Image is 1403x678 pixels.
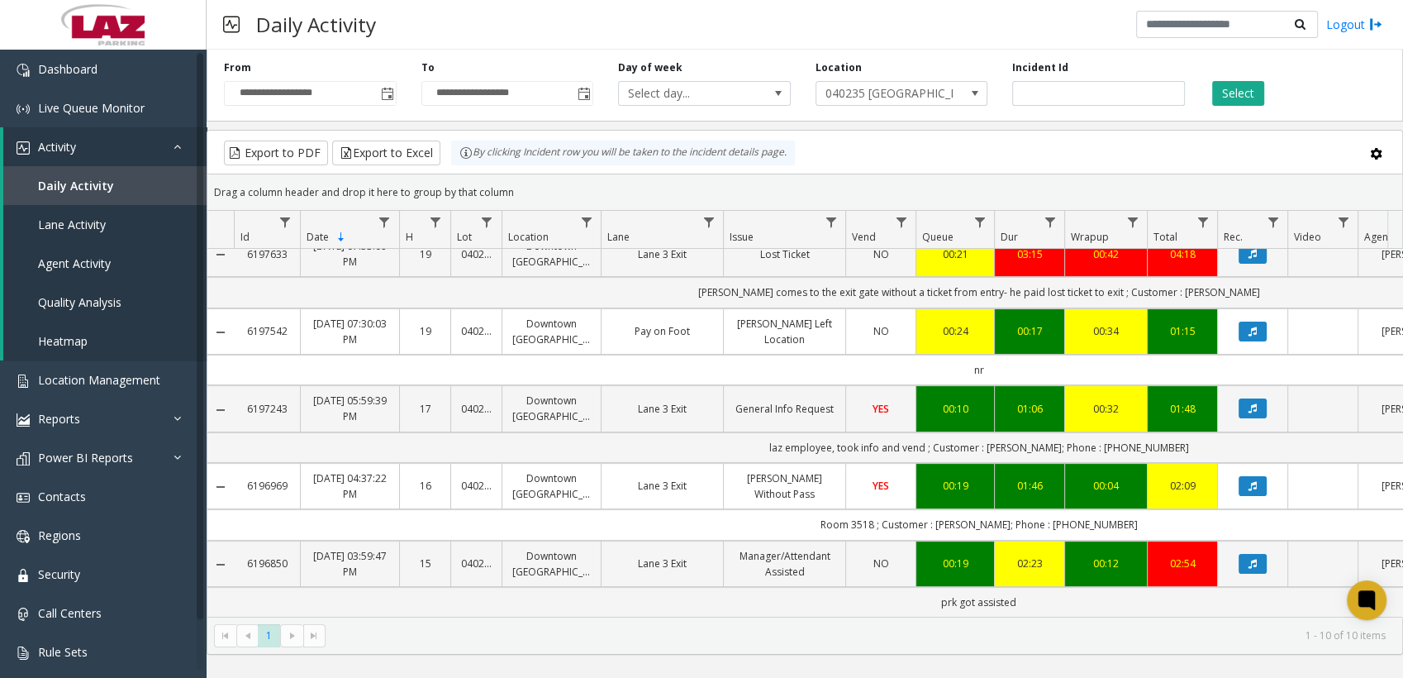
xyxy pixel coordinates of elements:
[1158,246,1207,262] a: 04:18
[890,211,912,233] a: Vend Filter Menu
[425,211,447,233] a: H Filter Menu
[512,238,591,270] a: Downtown [GEOGRAPHIC_DATA]
[207,248,234,261] a: Collapse Details
[734,316,835,347] a: [PERSON_NAME] Left Location
[856,401,906,417] a: YES
[410,478,440,494] a: 16
[734,246,835,262] a: Lost Ticket
[17,141,30,155] img: 'icon'
[1005,323,1054,339] a: 00:17
[311,470,389,502] a: [DATE] 04:37:22 PM
[38,450,133,466] span: Power BI Reports
[873,324,889,338] span: NO
[38,411,80,427] span: Reports
[512,470,591,502] a: Downtown [GEOGRAPHIC_DATA]
[926,323,984,339] a: 00:24
[207,403,234,417] a: Collapse Details
[873,402,889,416] span: YES
[1012,60,1068,75] label: Incident Id
[1326,16,1382,33] a: Logout
[311,316,389,347] a: [DATE] 07:30:03 PM
[508,230,549,244] span: Location
[611,323,713,339] a: Pay on Foot
[3,283,207,322] a: Quality Analysis
[926,556,984,571] div: 00:19
[852,230,876,244] span: Vend
[451,141,795,165] div: By clicking Incident row you will be taken to the incident details page.
[856,323,906,339] a: NO
[1075,246,1137,262] a: 00:42
[244,478,290,494] a: 6196969
[373,211,396,233] a: Date Filter Menu
[611,478,713,494] a: Lane 3 Exit
[244,556,290,571] a: 6196850
[207,178,1402,207] div: Drag a column header and drop it here to group by that column
[1153,230,1177,244] span: Total
[1158,478,1207,494] a: 02:09
[244,246,290,262] a: 6197633
[1075,556,1137,571] div: 00:12
[311,238,389,270] a: [DATE] 07:53:09 PM
[38,61,97,77] span: Dashboard
[38,139,76,155] span: Activity
[406,230,413,244] span: H
[512,393,591,424] a: Downtown [GEOGRAPHIC_DATA]
[224,141,328,165] button: Export to PDF
[619,82,755,105] span: Select day...
[410,401,440,417] a: 17
[38,605,102,621] span: Call Centers
[1158,401,1207,417] a: 01:48
[1075,401,1137,417] a: 00:32
[1262,211,1284,233] a: Rec. Filter Menu
[1005,556,1054,571] a: 02:23
[856,478,906,494] a: YES
[244,401,290,417] a: 6197243
[926,401,984,417] div: 00:10
[248,4,384,45] h3: Daily Activity
[3,205,207,244] a: Lane Activity
[1364,230,1391,244] span: Agent
[1075,478,1137,494] div: 00:04
[968,211,991,233] a: Queue Filter Menu
[17,103,30,116] img: 'icon'
[1005,246,1054,262] div: 03:15
[410,323,440,339] a: 19
[3,322,207,360] a: Heatmap
[244,323,290,339] a: 6197542
[1294,230,1321,244] span: Video
[611,246,713,262] a: Lane 3 Exit
[307,230,329,244] span: Date
[1075,323,1137,339] div: 00:34
[1005,478,1054,494] div: 01:46
[38,528,81,543] span: Regions
[207,558,234,571] a: Collapse Details
[461,478,492,494] a: 040235
[224,60,251,75] label: From
[17,413,30,427] img: 'icon'
[38,566,80,582] span: Security
[1039,211,1061,233] a: Dur Filter Menu
[574,82,592,105] span: Toggle popup
[1071,230,1109,244] span: Wrapup
[926,246,984,262] a: 00:21
[3,244,207,283] a: Agent Activity
[734,470,835,502] a: [PERSON_NAME] Without Pass
[38,217,106,232] span: Lane Activity
[730,230,754,244] span: Issue
[457,230,472,244] span: Lot
[38,489,86,504] span: Contacts
[1005,401,1054,417] a: 01:06
[697,211,720,233] a: Lane Filter Menu
[38,372,160,388] span: Location Management
[512,548,591,580] a: Downtown [GEOGRAPHIC_DATA]
[207,480,234,494] a: Collapse Details
[17,375,30,388] img: 'icon'
[607,230,630,244] span: Lane
[38,644,88,660] span: Rule Sets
